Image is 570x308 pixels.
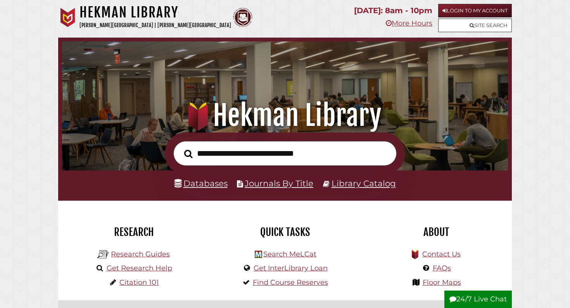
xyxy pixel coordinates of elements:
img: Calvin Theological Seminary [233,8,252,27]
h1: Hekman Library [71,98,499,132]
img: Calvin University [58,8,78,27]
p: [PERSON_NAME][GEOGRAPHIC_DATA] | [PERSON_NAME][GEOGRAPHIC_DATA] [79,21,231,30]
a: Journals By Title [245,178,313,188]
i: Search [184,149,193,158]
a: FAQs [433,264,451,272]
h1: Hekman Library [79,4,231,21]
a: Search MeLCat [263,250,316,258]
img: Hekman Library Logo [97,249,109,260]
h2: Research [64,225,204,239]
h2: Quick Tasks [215,225,355,239]
a: Find Course Reserves [253,278,328,287]
a: Get InterLibrary Loan [254,264,328,272]
a: Databases [174,178,228,188]
button: Search [180,147,197,160]
a: Citation 101 [119,278,159,287]
img: Hekman Library Logo [255,251,262,258]
a: Get Research Help [107,264,172,272]
a: More Hours [386,19,432,28]
a: Contact Us [422,250,461,258]
a: Library Catalog [332,178,396,188]
a: Site Search [438,19,512,32]
a: Research Guides [111,250,170,258]
a: Floor Maps [423,278,461,287]
a: Login to My Account [438,4,512,17]
h2: About [366,225,506,239]
p: [DATE]: 8am - 10pm [354,4,432,17]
